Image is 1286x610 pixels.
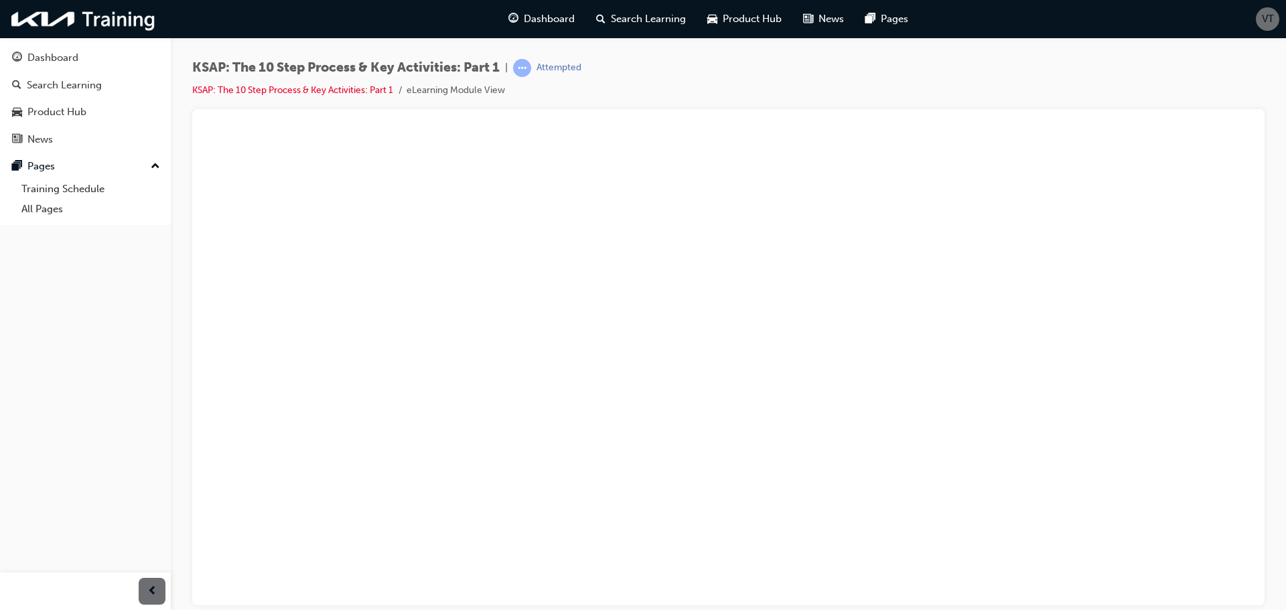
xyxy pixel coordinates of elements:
button: DashboardSearch LearningProduct HubNews [5,43,165,154]
span: search-icon [596,11,605,27]
span: guage-icon [508,11,518,27]
a: pages-iconPages [855,5,919,33]
span: KSAP: The 10 Step Process & Key Activities: Part 1 [192,60,500,76]
div: Attempted [537,62,581,74]
button: Pages [5,154,165,179]
a: All Pages [16,199,165,220]
span: news-icon [12,134,22,146]
span: | [505,60,508,76]
span: VT [1262,11,1274,27]
span: Pages [881,11,908,27]
span: guage-icon [12,52,22,64]
span: search-icon [12,80,21,92]
a: Training Schedule [16,179,165,200]
a: KSAP: The 10 Step Process & Key Activities: Part 1 [192,84,393,96]
span: pages-icon [865,11,875,27]
a: Dashboard [5,46,165,70]
a: search-iconSearch Learning [585,5,697,33]
a: News [5,127,165,152]
div: Pages [27,159,55,174]
a: guage-iconDashboard [498,5,585,33]
span: Search Learning [611,11,686,27]
div: Search Learning [27,78,102,93]
a: car-iconProduct Hub [697,5,792,33]
span: learningRecordVerb_ATTEMPT-icon [513,59,531,77]
span: up-icon [151,158,160,175]
span: News [818,11,844,27]
span: Product Hub [723,11,782,27]
a: Product Hub [5,100,165,125]
span: news-icon [803,11,813,27]
span: car-icon [707,11,717,27]
div: News [27,132,53,147]
a: Search Learning [5,73,165,98]
div: Dashboard [27,50,78,66]
a: news-iconNews [792,5,855,33]
li: eLearning Module View [407,83,505,98]
span: car-icon [12,106,22,119]
button: VT [1256,7,1279,31]
span: pages-icon [12,161,22,173]
span: Dashboard [524,11,575,27]
img: kia-training [7,5,161,33]
span: prev-icon [147,583,157,600]
div: Product Hub [27,104,86,120]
